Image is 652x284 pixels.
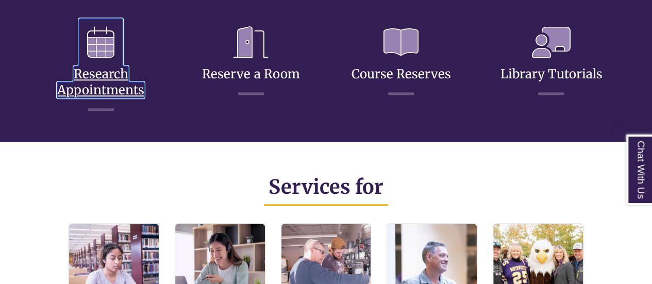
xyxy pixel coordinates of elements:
[352,41,451,82] a: Course Reserves
[269,175,383,199] span: Services for
[57,41,144,98] a: Research Appointments
[500,41,602,82] a: Library Tutorials
[611,119,649,132] a: Back to Top
[202,41,299,82] a: Reserve a Room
